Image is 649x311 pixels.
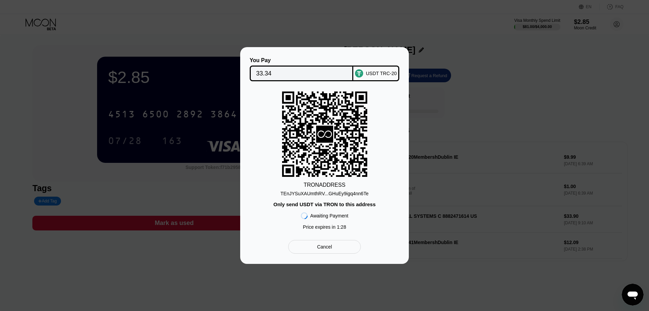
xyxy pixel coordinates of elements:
[250,57,354,63] div: You Pay
[304,182,345,188] div: TRON ADDRESS
[310,213,349,218] div: Awaiting Payment
[366,71,397,76] div: USDT TRC-20
[273,201,375,207] div: Only send USDT via TRON to this address
[280,188,368,196] div: TEnJYSuXAUmthRV...GHuEy9igq4nn6Te
[337,224,346,230] span: 1 : 28
[288,240,361,254] div: Cancel
[622,284,644,306] iframe: Button to launch messaging window
[317,244,332,250] div: Cancel
[280,191,368,196] div: TEnJYSuXAUmthRV...GHuEy9igq4nn6Te
[303,224,346,230] div: Price expires in
[250,57,399,81] div: You PayUSDT TRC-20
